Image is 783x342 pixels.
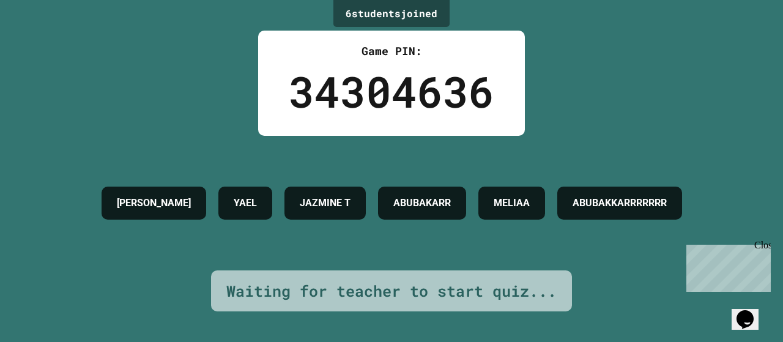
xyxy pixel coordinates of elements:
[681,240,771,292] iframe: chat widget
[494,196,530,210] h4: MELIAA
[393,196,451,210] h4: ABUBAKARR
[234,196,257,210] h4: YAEL
[5,5,84,78] div: Chat with us now!Close
[300,196,351,210] h4: JAZMINE T
[573,196,667,210] h4: ABUBAKKARRRRRRR
[289,59,494,124] div: 34304636
[732,293,771,330] iframe: chat widget
[117,196,191,210] h4: [PERSON_NAME]
[226,280,557,303] div: Waiting for teacher to start quiz...
[289,43,494,59] div: Game PIN:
